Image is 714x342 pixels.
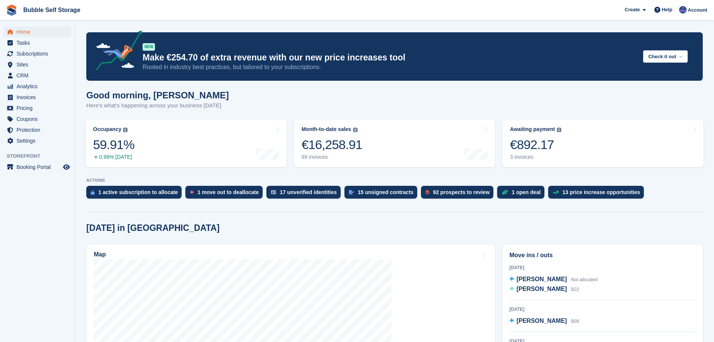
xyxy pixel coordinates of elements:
img: icon-info-grey-7440780725fd019a000dd9b08b2336e03edf1995a4989e88bcd33f0948082b44.svg [557,128,561,132]
a: menu [4,48,71,59]
div: 13 price increase opportunities [562,189,640,195]
div: 1 active subscription to allocate [98,189,178,195]
img: icon-info-grey-7440780725fd019a000dd9b08b2336e03edf1995a4989e88bcd33f0948082b44.svg [353,128,358,132]
a: menu [4,70,71,81]
img: stora-icon-8386f47178a22dfd0bd8f6a31ec36ba5ce8667c1dd55bd0f319d3a0aa187defe.svg [6,5,17,16]
div: €892.17 [510,137,561,152]
h2: [DATE] in [GEOGRAPHIC_DATA] [86,223,219,233]
a: menu [4,103,71,113]
div: [DATE] [510,264,696,271]
span: Help [662,6,672,14]
a: Awaiting payment €892.17 3 invoices [502,119,703,167]
span: CRM [17,70,62,81]
span: [PERSON_NAME] [517,276,567,282]
img: move_outs_to_deallocate_icon-f764333ba52eb49d3ac5e1228854f67142a1ed5810a6f6cc68b1a99e826820c5.svg [190,190,194,194]
div: 17 unverified identities [280,189,337,195]
a: 13 price increase opportunities [548,186,648,202]
img: Stuart Jackson [679,6,687,14]
img: icon-info-grey-7440780725fd019a000dd9b08b2336e03edf1995a4989e88bcd33f0948082b44.svg [123,128,128,132]
span: Coupons [17,114,62,124]
a: menu [4,162,71,172]
div: 59.91% [93,137,134,152]
span: B09 [571,319,579,324]
div: €16,258.91 [302,137,362,152]
button: Check it out → [643,50,688,63]
span: Booking Portal [17,162,62,172]
span: Pricing [17,103,62,113]
img: deal-1b604bf984904fb50ccaf53a9ad4b4a5d6e5aea283cecdc64d6e3604feb123c2.svg [502,190,508,195]
span: Home [17,27,62,37]
span: Account [688,6,707,14]
div: 3 invoices [510,154,561,160]
img: price-adjustments-announcement-icon-8257ccfd72463d97f412b2fc003d46551f7dbcb40ab6d574587a9cd5c0d94... [90,30,142,73]
a: Month-to-date sales €16,258.91 69 invoices [294,119,495,167]
img: price_increase_opportunities-93ffe204e8149a01c8c9dc8f82e8f89637d9d84a8eef4429ea346261dce0b2c0.svg [553,191,559,194]
span: Sites [17,59,62,70]
a: [PERSON_NAME] B09 [510,316,579,326]
a: [PERSON_NAME] B22 [510,285,579,294]
span: [PERSON_NAME] [517,318,567,324]
div: 69 invoices [302,154,362,160]
a: 15 unsigned contracts [344,186,421,202]
a: menu [4,38,71,48]
a: 1 move out to deallocate [185,186,266,202]
h1: Good morning, [PERSON_NAME] [86,90,229,100]
span: [PERSON_NAME] [517,286,567,292]
span: Not allocated [571,277,597,282]
div: Occupancy [93,126,121,133]
span: Settings [17,136,62,146]
a: menu [4,27,71,37]
p: ACTIONS [86,178,703,183]
div: NEW [143,43,155,51]
a: Occupancy 59.91% 0.99% [DATE] [86,119,287,167]
a: Preview store [62,163,71,172]
span: Invoices [17,92,62,102]
h2: Map [94,251,106,258]
a: menu [4,136,71,146]
p: Rooted in industry best practices, but tailored to your subscriptions. [143,63,637,71]
div: Month-to-date sales [302,126,351,133]
a: [PERSON_NAME] Not allocated [510,275,598,285]
a: menu [4,125,71,135]
span: Subscriptions [17,48,62,59]
img: verify_identity-adf6edd0f0f0b5bbfe63781bf79b02c33cf7c696d77639b501bdc392416b5a36.svg [271,190,276,194]
div: Awaiting payment [510,126,555,133]
div: 0.99% [DATE] [93,154,134,160]
a: menu [4,114,71,124]
img: contract_signature_icon-13c848040528278c33f63329250d36e43548de30e8caae1d1a13099fd9432cc5.svg [349,190,354,194]
img: prospect-51fa495bee0391a8d652442698ab0144808aea92771e9ea1ae160a38d050c398.svg [425,190,429,194]
p: Here's what's happening across your business [DATE] [86,101,229,110]
span: B22 [571,287,579,292]
span: Protection [17,125,62,135]
h2: Move ins / outs [510,251,696,260]
a: 1 open deal [497,186,548,202]
span: Storefront [7,152,75,160]
div: 1 move out to deallocate [197,189,259,195]
div: 15 unsigned contracts [358,189,414,195]
span: Analytics [17,81,62,92]
a: 1 active subscription to allocate [86,186,185,202]
div: [DATE] [510,306,696,313]
a: menu [4,92,71,102]
div: 1 open deal [512,189,541,195]
div: 92 prospects to review [433,189,490,195]
a: menu [4,59,71,70]
a: 92 prospects to review [421,186,497,202]
span: Tasks [17,38,62,48]
a: menu [4,81,71,92]
img: active_subscription_to_allocate_icon-d502201f5373d7db506a760aba3b589e785aa758c864c3986d89f69b8ff3... [91,190,95,195]
a: 17 unverified identities [266,186,344,202]
a: Bubble Self Storage [20,4,83,16]
p: Make €254.70 of extra revenue with our new price increases tool [143,52,637,63]
span: Create [625,6,640,14]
